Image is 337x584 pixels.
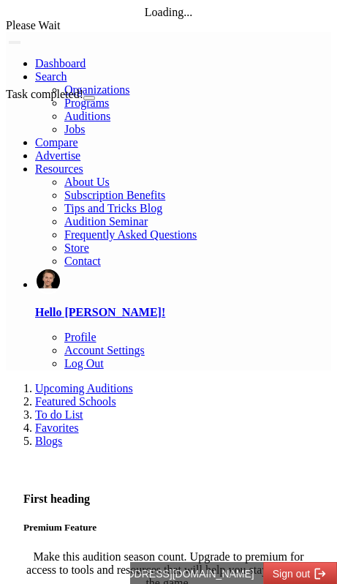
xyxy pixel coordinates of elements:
[35,57,86,70] a: Dashboard
[35,331,331,370] ul: Resources
[35,408,83,421] a: To do List
[6,88,95,101] div: Task completed!
[9,41,20,44] button: Toggle navigation
[64,189,165,201] a: Subscription Benefits
[83,96,95,100] button: Close
[64,255,101,267] a: Contact
[64,331,96,343] a: Profile
[143,6,180,18] span: Sign out
[35,176,331,268] ul: Resources
[23,493,314,506] h4: First heading
[64,215,148,228] a: Audition Seminar
[64,83,129,96] a: Organizations
[35,83,331,136] ul: Resources
[35,306,165,318] a: Hello [PERSON_NAME]!
[145,6,192,18] span: Loading...
[35,136,78,149] a: Compare
[37,269,60,288] img: profile picture
[35,422,79,434] a: Favorites
[64,344,145,356] a: Account Settings
[64,110,110,122] a: Auditions
[23,522,314,534] h5: Premium Feature
[35,382,133,394] a: Upcoming Auditions
[64,242,89,254] a: Store
[6,382,331,448] nav: breadcrumb
[35,70,67,83] a: Search
[35,435,62,447] a: Blogs
[64,228,197,241] a: Frequently Asked Questions
[64,176,110,188] a: About Us
[35,149,80,162] a: Advertise
[64,202,162,214] a: Tips and Tricks Blog
[64,123,85,135] a: Jobs
[6,19,331,32] div: Please Wait
[35,162,83,175] a: Resources
[64,357,104,370] a: Log Out
[64,97,109,109] a: Programs
[35,395,116,408] a: Featured Schools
